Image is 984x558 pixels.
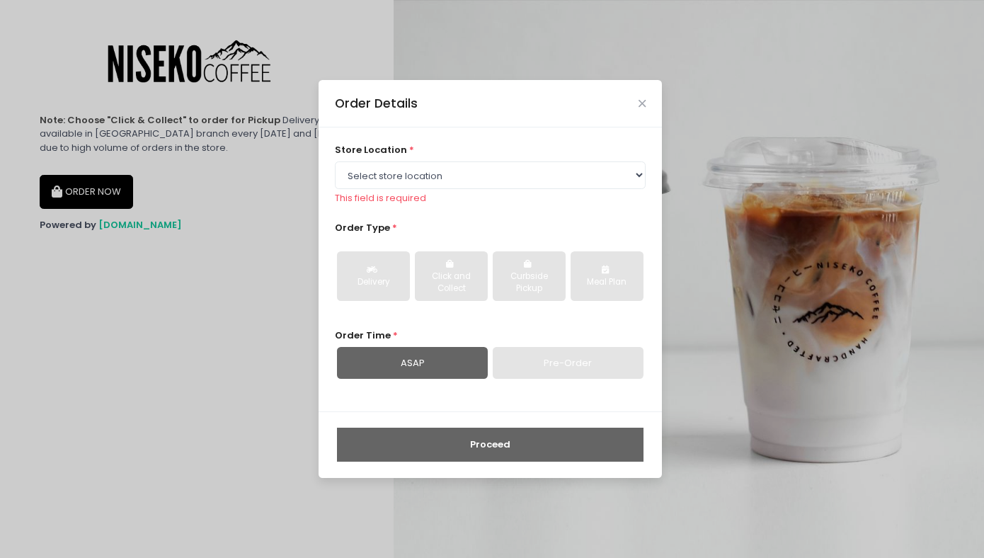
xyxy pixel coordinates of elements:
[337,428,643,462] button: Proceed
[335,221,390,234] span: Order Type
[335,143,407,156] span: store location
[571,251,643,301] button: Meal Plan
[580,276,634,289] div: Meal Plan
[415,251,488,301] button: Click and Collect
[337,251,410,301] button: Delivery
[335,94,418,113] div: Order Details
[639,100,646,107] button: Close
[335,191,646,205] div: This field is required
[347,276,400,289] div: Delivery
[503,271,556,295] div: Curbside Pickup
[493,251,566,301] button: Curbside Pickup
[335,329,391,342] span: Order Time
[425,271,478,295] div: Click and Collect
